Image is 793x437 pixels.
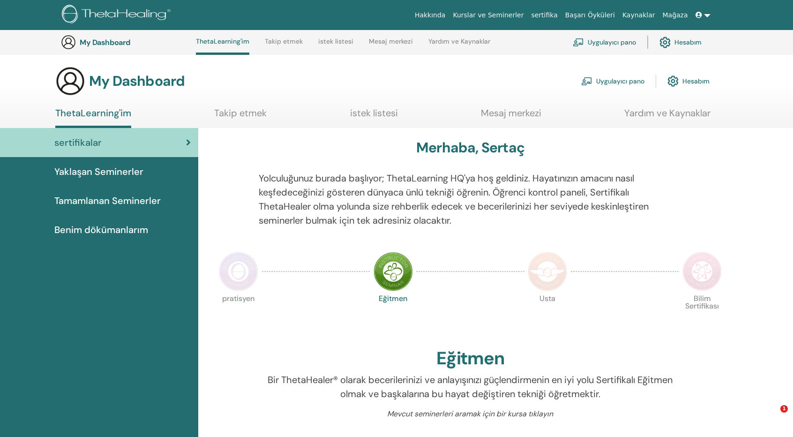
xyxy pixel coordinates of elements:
[659,34,671,50] img: cog.svg
[259,408,681,420] p: Mevcut seminerleri aramak için bir kursa tıklayın
[55,107,131,128] a: ThetaLearning'im
[528,252,567,291] img: Master
[658,7,691,24] a: Mağaza
[318,38,353,53] a: istek listesi
[659,32,702,53] a: Hesabım
[682,295,722,334] p: Bilim Sertifikası
[561,7,619,24] a: Başarı Öyküleri
[573,32,636,53] a: Uygulayıcı pano
[374,252,413,291] img: Instructor
[61,35,76,50] img: generic-user-icon.jpg
[416,139,524,156] h3: Merhaba, Sertaç
[196,38,249,55] a: ThetaLearning'im
[259,373,681,401] p: Bir ThetaHealer® olarak becerilerinizi ve anlayışınızı güçlendirmenin en iyi yolu Sertifikalı Eği...
[761,405,784,428] iframe: Intercom live chat
[481,107,541,126] a: Mesaj merkezi
[219,252,258,291] img: Practitioner
[369,38,413,53] a: Mesaj merkezi
[528,295,567,334] p: Usta
[682,252,722,291] img: Certificate of Science
[55,66,85,96] img: generic-user-icon.jpg
[350,107,398,126] a: istek listesi
[89,73,185,90] h3: My Dashboard
[581,71,644,91] a: Uygulayıcı pano
[428,38,490,53] a: Yardım ve Kaynaklar
[214,107,267,126] a: Takip etmek
[62,5,174,26] img: logo.png
[624,107,711,126] a: Yardım ve Kaynaklar
[667,71,710,91] a: Hesabım
[436,348,505,369] h2: Eğitmen
[54,223,148,237] span: Benim dökümanlarım
[80,38,173,47] h3: My Dashboard
[219,295,258,334] p: pratisyen
[527,7,561,24] a: sertifika
[581,77,592,85] img: chalkboard-teacher.svg
[54,165,143,179] span: Yaklaşan Seminerler
[449,7,527,24] a: Kurslar ve Seminerler
[619,7,659,24] a: Kaynaklar
[573,38,584,46] img: chalkboard-teacher.svg
[374,295,413,334] p: Eğitmen
[667,73,679,89] img: cog.svg
[265,38,303,53] a: Takip etmek
[780,405,788,413] span: 1
[54,194,161,208] span: Tamamlanan Seminerler
[54,136,102,150] span: sertifikalar
[411,7,449,24] a: Hakkında
[259,171,681,227] p: Yolculuğunuz burada başlıyor; ThetaLearning HQ'ya hoş geldiniz. Hayatınızın amacını nasıl keşfede...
